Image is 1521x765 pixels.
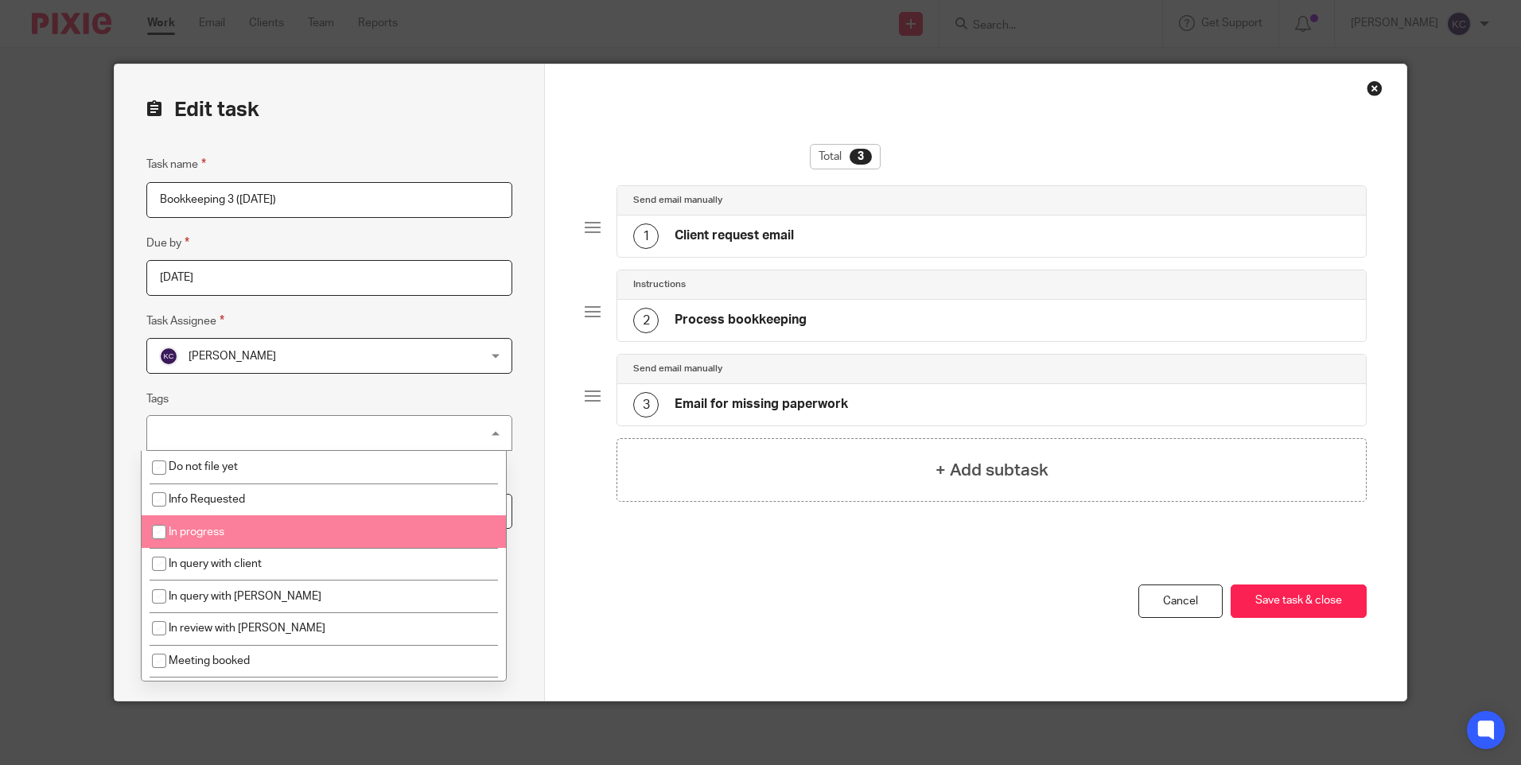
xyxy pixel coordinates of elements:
h4: Instructions [633,278,686,291]
span: Meeting booked [169,655,250,666]
input: Pick a date [146,260,512,296]
img: svg%3E [159,347,178,366]
div: 2 [633,308,659,333]
button: Save task & close [1231,584,1367,619]
span: Info Requested [169,494,245,505]
h4: Send email manually [633,363,722,375]
span: In query with client [169,558,262,569]
span: In review with [PERSON_NAME] [169,623,325,634]
span: Do not file yet [169,461,238,472]
label: Due by [146,234,189,252]
div: 1 [633,223,659,249]
h4: Client request email [675,227,794,244]
h4: Email for missing paperwork [675,396,848,413]
a: Cancel [1138,584,1223,619]
h4: + Add subtask [936,458,1048,483]
h4: Process bookkeeping [675,312,807,328]
div: Total [810,144,881,169]
h4: Send email manually [633,194,722,207]
div: 3 [850,149,872,165]
label: Tags [146,391,169,407]
label: Task name [146,155,206,173]
span: In progress [169,526,224,538]
h2: Edit task [146,96,512,123]
span: In query with [PERSON_NAME] [169,591,321,602]
div: Close this dialog window [1367,80,1383,96]
div: 3 [633,392,659,417]
span: [PERSON_NAME] [189,351,276,362]
label: Task Assignee [146,312,224,330]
